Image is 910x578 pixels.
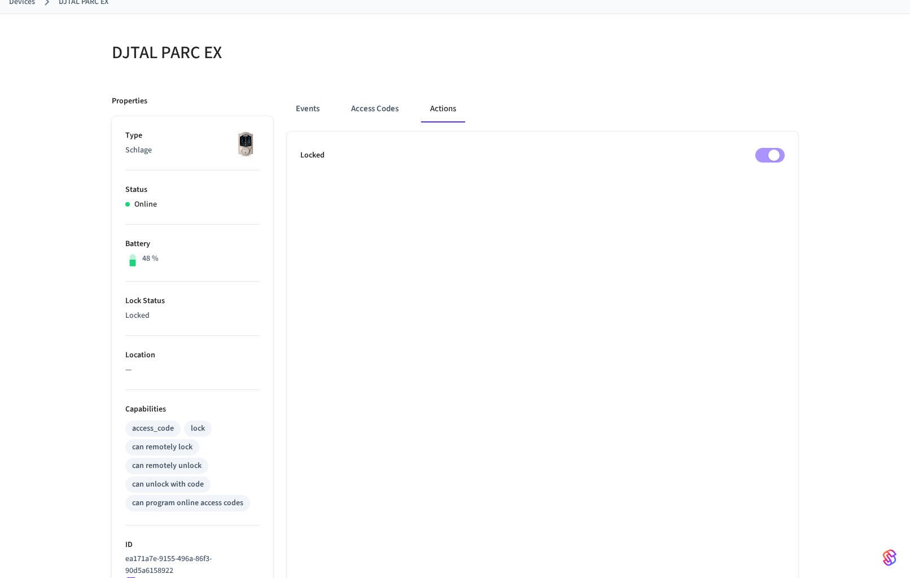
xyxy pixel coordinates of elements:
button: Actions [421,95,465,122]
p: ea171a7e-9155-496a-86f3-90d5a6158922 [125,553,255,577]
div: ant example [287,95,798,122]
p: Schlage [125,144,260,156]
div: access_code [132,423,174,435]
p: 48 % [142,253,159,265]
p: Lock Status [125,295,260,307]
p: Status [125,184,260,196]
img: SeamLogoGradient.69752ec5.svg [883,549,896,567]
h5: DJTAL PARC EX [112,41,448,64]
div: can program online access codes [132,497,243,509]
p: Battery [125,238,260,250]
p: Online [134,199,157,211]
p: Locked [125,310,260,322]
img: Schlage Sense Smart Deadbolt with Camelot Trim, Front [231,130,260,158]
div: lock [191,423,205,435]
div: can remotely unlock [132,460,202,472]
button: Events [287,95,329,122]
div: can remotely lock [132,441,193,453]
p: Capabilities [125,404,260,415]
p: — [125,364,260,376]
p: Locked [300,150,325,161]
button: Access Codes [342,95,408,122]
p: Location [125,349,260,361]
p: Properties [112,95,147,107]
p: Type [125,130,260,142]
div: can unlock with code [132,479,204,491]
p: ID [125,539,260,551]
